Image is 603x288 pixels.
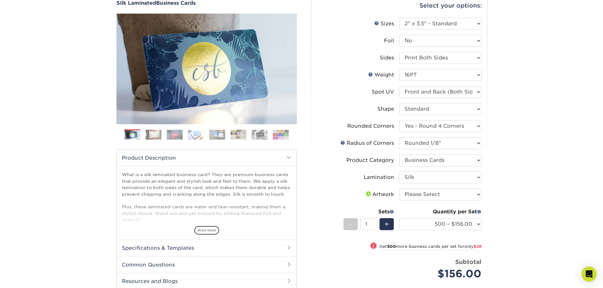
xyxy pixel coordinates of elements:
[347,122,394,130] div: Rounded Corners
[385,219,389,229] span: +
[364,174,394,181] div: Lamination
[379,244,481,250] small: Get more business cards per set for
[455,258,481,265] strong: Subtotal
[230,130,246,139] img: Business Cards 06
[188,130,204,139] img: Business Cards 04
[387,244,396,249] strong: 500
[117,150,297,166] h2: Product Description
[581,267,597,282] div: Open Intercom Messenger
[380,54,394,62] div: Sides
[209,130,225,139] img: Business Cards 05
[404,266,481,281] div: $156.00
[464,244,481,249] span: only
[372,88,394,96] div: Spot UV
[365,191,394,198] div: Artwork
[340,139,394,147] div: Radius of Corners
[377,105,394,113] div: Shape
[167,130,183,139] img: Business Cards 03
[374,20,394,28] div: Sizes
[146,130,161,139] img: Business Cards 02
[122,171,292,274] p: What is a silk laminated business card? They are premium business cards that provide an elegant a...
[117,240,297,256] h2: Specifications & Templates
[343,208,394,216] div: Sets
[273,130,289,139] img: Business Cards 08
[349,219,352,229] span: -
[194,226,219,235] span: show more
[399,208,481,216] div: Quantity per Set
[117,256,297,273] h2: Common Questions
[2,269,54,286] iframe: Google Customer Reviews
[124,127,140,143] img: Business Cards 01
[346,156,394,164] div: Product Category
[252,130,267,139] img: Business Cards 07
[384,37,394,45] div: Foil
[474,244,481,249] span: $28
[368,71,394,79] div: Weight
[373,243,374,249] span: !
